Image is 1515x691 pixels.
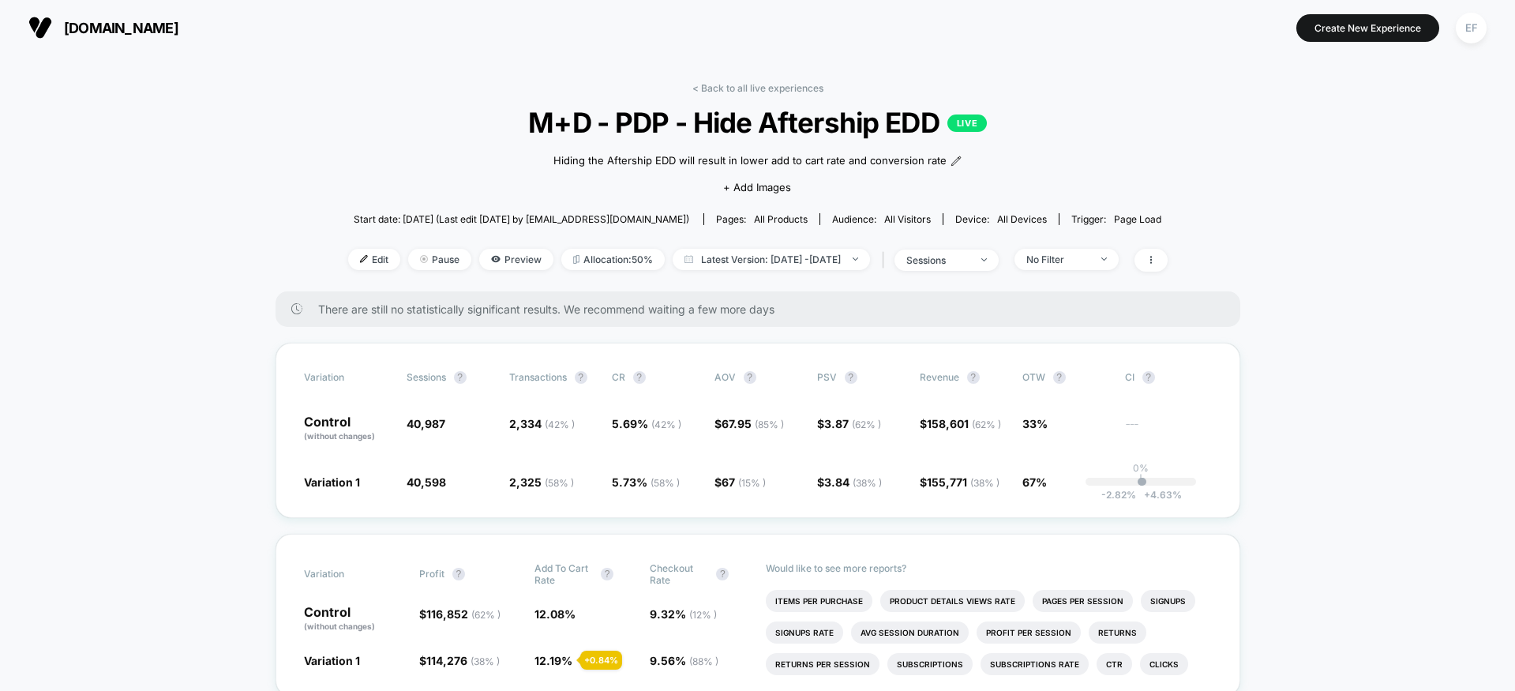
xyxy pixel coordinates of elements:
[304,415,391,442] p: Control
[1125,371,1212,384] span: CI
[651,477,680,489] span: ( 58 % )
[970,477,999,489] span: ( 38 % )
[407,475,446,489] span: 40,598
[689,609,717,621] span: ( 12 % )
[927,475,999,489] span: 155,771
[853,257,858,261] img: end
[651,419,681,430] span: ( 42 % )
[852,419,881,430] span: ( 62 % )
[471,609,501,621] span: ( 62 % )
[454,371,467,384] button: ?
[1022,417,1048,430] span: 33%
[388,106,1126,139] span: M+D - PDP - Hide Aftership EDD
[884,213,931,225] span: All Visitors
[407,371,446,383] span: Sessions
[692,82,823,94] a: < Back to all live experiences
[716,568,729,580] button: ?
[612,475,680,489] span: 5.73 %
[997,213,1047,225] span: all devices
[817,475,882,489] span: $
[906,254,969,266] div: sessions
[534,607,576,621] span: 12.08 %
[318,302,1209,316] span: There are still no statistically significant results. We recommend waiting a few more days
[650,654,718,667] span: 9.56 %
[1456,13,1487,43] div: EF
[545,419,575,430] span: ( 42 % )
[981,258,987,261] img: end
[853,477,882,489] span: ( 38 % )
[714,371,736,383] span: AOV
[716,213,808,225] div: Pages:
[1022,371,1109,384] span: OTW
[1053,371,1066,384] button: ?
[1139,474,1142,486] p: |
[650,607,717,621] span: 9.32 %
[722,475,766,489] span: 67
[851,622,969,644] li: Avg Session Duration
[1097,653,1132,675] li: Ctr
[304,654,360,667] span: Variation 1
[1140,653,1188,675] li: Clicks
[972,419,1001,430] span: ( 62 % )
[684,255,693,263] img: calendar
[601,568,613,580] button: ?
[408,249,471,270] span: Pause
[1114,213,1161,225] span: Page Load
[509,475,574,489] span: 2,325
[689,655,718,667] span: ( 88 % )
[817,417,881,430] span: $
[673,249,870,270] span: Latest Version: [DATE] - [DATE]
[714,417,784,430] span: $
[744,371,756,384] button: ?
[824,475,882,489] span: 3.84
[575,371,587,384] button: ?
[722,417,784,430] span: 67.95
[927,417,1001,430] span: 158,601
[534,654,572,667] span: 12.19 %
[943,213,1059,225] span: Device:
[920,475,999,489] span: $
[580,651,622,670] div: + 0.84 %
[1022,475,1047,489] span: 67%
[633,371,646,384] button: ?
[714,475,766,489] span: $
[304,606,403,633] p: Control
[509,371,567,383] span: Transactions
[348,249,400,270] span: Edit
[419,654,500,667] span: $
[24,15,183,40] button: [DOMAIN_NAME]
[977,622,1081,644] li: Profit Per Session
[1125,419,1212,442] span: ---
[981,653,1089,675] li: Subscriptions Rate
[967,371,980,384] button: ?
[880,590,1025,612] li: Product Details Views Rate
[534,562,593,586] span: Add To Cart Rate
[304,475,360,489] span: Variation 1
[878,249,894,272] span: |
[479,249,553,270] span: Preview
[304,431,375,441] span: (without changes)
[573,255,579,264] img: rebalance
[650,562,708,586] span: Checkout Rate
[766,622,843,644] li: Signups Rate
[920,371,959,383] span: Revenue
[304,622,375,631] span: (without changes)
[1101,257,1107,261] img: end
[612,417,681,430] span: 5.69 %
[947,115,987,132] p: LIVE
[354,213,689,225] span: Start date: [DATE] (Last edit [DATE] by [EMAIL_ADDRESS][DOMAIN_NAME])
[1089,622,1146,644] li: Returns
[1101,489,1136,501] span: -2.82 %
[845,371,857,384] button: ?
[407,417,445,430] span: 40,987
[553,153,947,169] span: Hiding the Aftership EDD will result in lower add to cart rate and conversion rate
[723,181,791,193] span: + Add Images
[304,371,391,384] span: Variation
[304,562,391,586] span: Variation
[1136,489,1182,501] span: 4.63 %
[360,255,368,263] img: edit
[426,607,501,621] span: 116,852
[471,655,500,667] span: ( 38 % )
[1451,12,1491,44] button: EF
[1296,14,1439,42] button: Create New Experience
